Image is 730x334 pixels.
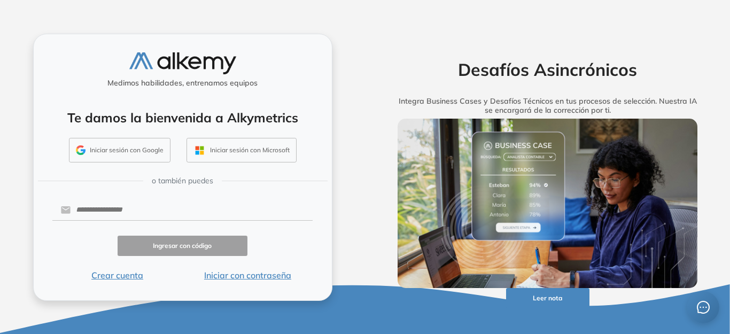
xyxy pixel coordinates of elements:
button: Leer nota [506,288,589,309]
button: Crear cuenta [52,269,183,282]
button: Iniciar con contraseña [182,269,313,282]
img: img-more-info [398,119,698,288]
span: o también puedes [152,175,213,187]
img: OUTLOOK_ICON [193,144,206,157]
button: Iniciar sesión con Microsoft [187,138,297,162]
h5: Medimos habilidades, entrenamos equipos [38,79,328,88]
h4: Te damos la bienvenida a Alkymetrics [48,110,318,126]
button: Ingresar con código [118,236,248,257]
img: logo-alkemy [129,52,236,74]
button: Iniciar sesión con Google [69,138,170,162]
img: GMAIL_ICON [76,145,86,155]
span: message [697,301,710,314]
h5: Integra Business Cases y Desafíos Técnicos en tus procesos de selección. Nuestra IA se encargará ... [381,97,715,115]
h2: Desafíos Asincrónicos [381,59,715,80]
